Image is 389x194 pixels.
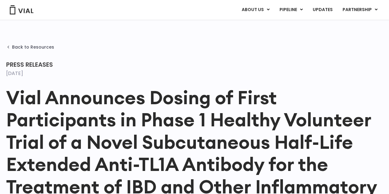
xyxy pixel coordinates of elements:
span: Back to Resources [12,45,54,49]
time: [DATE] [6,70,23,77]
img: Vial Logo [9,5,34,14]
a: UPDATES [308,5,337,15]
a: Back to Resources [6,45,54,49]
a: PARTNERSHIPMenu Toggle [338,5,383,15]
span: Press Releases [6,60,53,69]
a: PIPELINEMenu Toggle [275,5,308,15]
a: ABOUT USMenu Toggle [237,5,274,15]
